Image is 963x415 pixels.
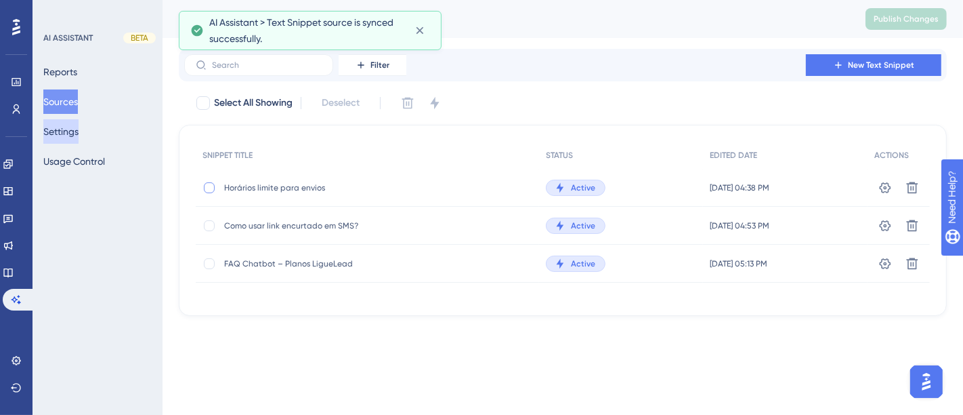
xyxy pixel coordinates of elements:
[32,3,85,20] span: Need Help?
[339,54,406,76] button: Filter
[710,150,757,161] span: EDITED DATE
[710,220,769,231] span: [DATE] 04:53 PM
[571,258,595,269] span: Active
[710,182,769,193] span: [DATE] 04:38 PM
[224,182,441,193] span: Horários limite para envios
[865,8,947,30] button: Publish Changes
[874,14,939,24] span: Publish Changes
[848,60,914,71] span: New Text Snippet
[224,220,441,231] span: Como usar link encurtado em SMS?
[212,60,322,70] input: Search
[43,60,77,84] button: Reports
[179,9,832,28] div: Text Snippet
[571,182,595,193] span: Active
[874,150,909,161] span: ACTIONS
[123,33,156,43] div: BETA
[209,14,404,47] span: AI Assistant > Text Snippet source is synced successfully.
[202,150,253,161] span: SNIPPET TITLE
[571,220,595,231] span: Active
[906,361,947,402] iframe: UserGuiding AI Assistant Launcher
[224,258,441,269] span: FAQ Chatbot – Planos LigueLead
[546,150,573,161] span: STATUS
[309,91,372,115] button: Deselect
[214,95,293,111] span: Select All Showing
[43,149,105,174] button: Usage Control
[806,54,941,76] button: New Text Snippet
[322,95,360,111] span: Deselect
[43,119,79,144] button: Settings
[43,90,78,114] button: Sources
[43,33,93,43] div: AI ASSISTANT
[710,258,767,269] span: [DATE] 05:13 PM
[370,60,389,71] span: Filter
